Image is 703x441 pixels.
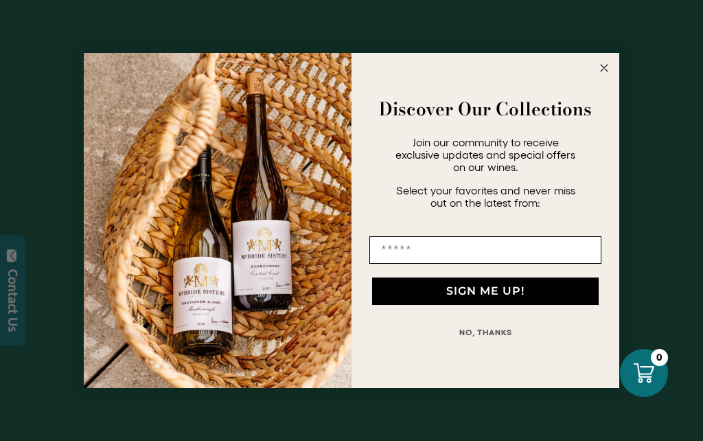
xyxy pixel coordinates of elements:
img: 42653730-7e35-4af7-a99d-12bf478283cf.jpeg [84,53,351,388]
span: Select your favorites and never miss out on the latest from: [396,184,575,209]
div: 0 [651,349,668,366]
button: NO, THANKS [369,319,601,346]
span: Join our community to receive exclusive updates and special offers on our wines. [395,136,575,173]
strong: Discover Our Collections [379,95,592,122]
input: Email [369,236,601,264]
button: SIGN ME UP! [372,278,599,305]
button: Close dialog [596,60,612,76]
